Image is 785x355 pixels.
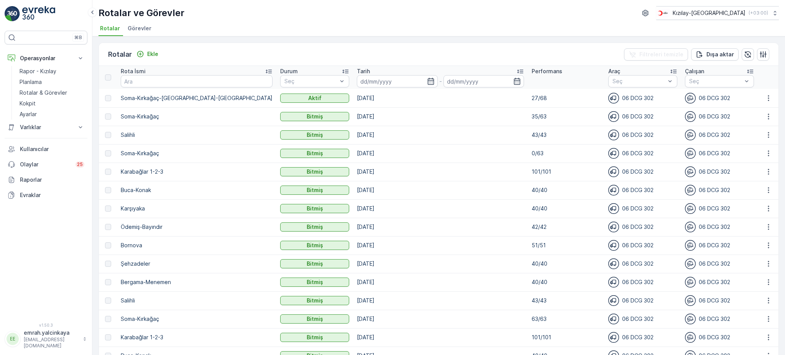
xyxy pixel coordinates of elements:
[20,54,72,62] p: Operasyonlar
[439,77,442,86] p: -
[608,277,619,288] img: svg%3e
[280,259,349,268] button: Bitmiş
[357,67,370,75] p: Tarih
[5,51,87,66] button: Operasyonlar
[280,112,349,121] button: Bitmiş
[24,337,79,349] p: [EMAIL_ADDRESS][DOMAIN_NAME]
[685,332,754,343] div: 06 DCG 302
[280,67,298,75] p: Durum
[307,131,323,139] p: Bitmiş
[608,295,677,306] div: 06 DCG 302
[16,87,87,98] a: Rotalar & Görevler
[608,93,677,104] div: 06 DCG 302
[280,204,349,213] button: Bitmiş
[685,166,696,177] img: svg%3e
[20,191,84,199] p: Evraklar
[105,224,111,230] div: Toggle Row Selected
[105,334,111,340] div: Toggle Row Selected
[121,75,273,87] input: Ara
[280,241,349,250] button: Bitmiş
[16,109,87,120] a: Ayarlar
[353,181,528,199] td: [DATE]
[20,161,71,168] p: Olaylar
[307,113,323,120] p: Bitmiş
[128,25,151,32] span: Görevler
[121,168,273,176] p: Karabağlar 1-2-3
[307,260,323,268] p: Bitmiş
[608,314,677,324] div: 06 DCG 302
[105,169,111,175] div: Toggle Row Selected
[5,172,87,187] a: Raporlar
[685,67,704,75] p: Çalışan
[685,240,696,251] img: svg%3e
[280,167,349,176] button: Bitmiş
[608,67,620,75] p: Araç
[685,222,696,232] img: svg%3e
[532,186,601,194] p: 40/40
[133,49,161,59] button: Ekle
[685,295,754,306] div: 06 DCG 302
[280,186,349,195] button: Bitmiş
[532,260,601,268] p: 40/40
[121,205,273,212] p: Karşıyaka
[532,150,601,157] p: 0/63
[673,9,746,17] p: Kızılay-[GEOGRAPHIC_DATA]
[108,49,132,60] p: Rotalar
[685,148,696,159] img: svg%3e
[121,334,273,341] p: Karabağlar 1-2-3
[532,297,601,304] p: 43/43
[16,98,87,109] a: Kokpit
[5,141,87,157] a: Kullanıcılar
[685,93,696,104] img: svg%3e
[280,296,349,305] button: Bitmiş
[353,236,528,255] td: [DATE]
[353,199,528,218] td: [DATE]
[656,6,779,20] button: Kızılay-[GEOGRAPHIC_DATA](+03:00)
[443,75,524,87] input: dd/mm/yyyy
[353,291,528,310] td: [DATE]
[307,278,323,286] p: Bitmiş
[608,130,677,140] div: 06 DCG 302
[685,258,696,269] img: svg%3e
[105,316,111,322] div: Toggle Row Selected
[280,130,349,140] button: Bitmiş
[685,277,696,288] img: svg%3e
[280,222,349,232] button: Bitmiş
[608,240,677,251] div: 06 DCG 302
[121,278,273,286] p: Bergama-Menemen
[280,314,349,324] button: Bitmiş
[353,107,528,126] td: [DATE]
[685,277,754,288] div: 06 DCG 302
[608,258,677,269] div: 06 DCG 302
[685,130,754,140] div: 06 DCG 302
[357,75,438,87] input: dd/mm/yyyy
[308,94,322,102] p: Aktif
[353,163,528,181] td: [DATE]
[20,145,84,153] p: Kullanıcılar
[685,258,754,269] div: 06 DCG 302
[608,148,619,159] img: svg%3e
[121,186,273,194] p: Buca-Konak
[100,25,120,32] span: Rotalar
[5,157,87,172] a: Olaylar25
[639,51,683,58] p: Filtreleri temizle
[685,130,696,140] img: svg%3e
[532,278,601,286] p: 40/40
[99,7,184,19] p: Rotalar ve Görevler
[685,93,754,104] div: 06 DCG 302
[5,329,87,349] button: EEemrah.yalcinkaya[EMAIL_ADDRESS][DOMAIN_NAME]
[608,203,677,214] div: 06 DCG 302
[121,242,273,249] p: Bornova
[147,50,158,58] p: Ekle
[77,161,83,168] p: 25
[685,314,696,324] img: svg%3e
[685,111,696,122] img: svg%3e
[532,334,601,341] p: 101/101
[307,297,323,304] p: Bitmiş
[353,144,528,163] td: [DATE]
[353,126,528,144] td: [DATE]
[121,297,273,304] p: Salihli
[307,205,323,212] p: Bitmiş
[20,67,56,75] p: Rapor - Kızılay
[608,258,619,269] img: svg%3e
